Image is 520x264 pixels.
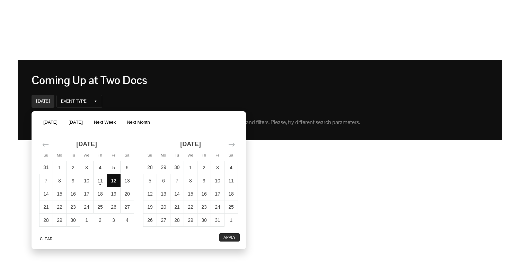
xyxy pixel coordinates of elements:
[53,174,67,187] td: Choose Monday, September 8, 2025 as your check-out date. It’s available.
[94,161,107,174] td: Choose Thursday, September 4, 2025 as your check-out date. It’s available.
[225,139,238,150] div: Move forward to switch to the next month.
[197,214,211,227] td: Choose Thursday, October 30, 2025 as your check-out date. It’s available.
[143,161,157,174] td: Choose Sunday, September 28, 2025 as your check-out date. It’s available.
[61,98,87,104] div: Event Type
[184,200,197,214] td: Choose Wednesday, October 22, 2025 as your check-out date. It’s available.
[107,174,121,187] td: Selected as start date. Friday, September 12, 2025
[211,187,224,200] td: Choose Friday, October 17, 2025 as your check-out date. It’s available.
[67,214,80,227] td: Choose Tuesday, September 30, 2025 as your check-out date. It’s available.
[170,161,184,174] td: Choose Tuesday, September 30, 2025 as your check-out date. It’s available.
[143,214,157,227] td: Choose Sunday, October 26, 2025 as your check-out date. It’s available.
[197,187,211,200] td: Choose Thursday, October 16, 2025 as your check-out date. It’s available.
[229,153,233,157] small: Sa
[53,161,67,174] td: Choose Monday, September 1, 2025 as your check-out date. It’s available.
[184,174,197,187] td: Choose Wednesday, October 8, 2025 as your check-out date. It’s available.
[187,153,193,157] small: We
[197,200,211,214] td: Choose Thursday, October 23, 2025 as your check-out date. It’s available.
[143,174,157,187] td: Choose Sunday, October 5, 2025 as your check-out date. It’s available.
[32,133,246,235] div: Calendar
[121,200,134,214] td: Choose Saturday, September 27, 2025 as your check-out date. It’s available.
[53,214,67,227] td: Choose Monday, September 29, 2025 as your check-out date. It’s available.
[53,200,67,214] td: Choose Monday, September 22, 2025 as your check-out date. It’s available.
[94,174,107,187] td: Choose Thursday, September 11, 2025 as your check-out date. It’s available.
[157,187,170,200] td: Choose Monday, October 13, 2025 as your check-out date. It’s available.
[53,187,67,200] td: Choose Monday, September 15, 2025 as your check-out date. It’s available.
[67,187,80,200] td: Choose Tuesday, September 16, 2025 as your check-out date. It’s available.
[121,174,134,187] td: Choose Saturday, September 13, 2025 as your check-out date. It’s available.
[38,235,55,243] button: Clear
[39,139,52,150] div: Move backward to switch to the previous month.
[211,161,224,174] td: Choose Friday, October 3, 2025 as your check-out date. It’s available.
[157,174,170,187] td: Choose Monday, October 6, 2025 as your check-out date. It’s available.
[143,200,157,214] td: Choose Sunday, October 19, 2025 as your check-out date. It’s available.
[83,153,89,157] small: We
[121,187,134,200] td: Choose Saturday, September 20, 2025 as your check-out date. It’s available.
[125,153,130,157] small: Sa
[64,117,87,127] button: [DATE]
[224,187,238,200] td: Choose Saturday, October 18, 2025 as your check-out date. It’s available.
[157,200,170,214] td: Choose Monday, October 20, 2025 as your check-out date. It’s available.
[67,174,80,187] td: Choose Tuesday, September 9, 2025 as your check-out date. It’s available.
[80,174,94,187] td: Choose Wednesday, September 10, 2025 as your check-out date. It’s available.
[211,214,224,227] td: Choose Friday, October 31, 2025 as your check-out date. It’s available.
[121,161,134,174] td: Choose Saturday, September 6, 2025 as your check-out date. It’s available.
[219,233,240,242] button: Apply
[161,153,166,157] small: Mo
[94,187,107,200] td: Choose Thursday, September 18, 2025 as your check-out date. It’s available.
[107,161,121,174] td: Choose Friday, September 5, 2025 as your check-out date. It’s available.
[107,200,121,214] td: Choose Friday, September 26, 2025 as your check-out date. It’s available.
[184,214,197,227] td: Choose Wednesday, October 29, 2025 as your check-out date. It’s available.
[184,187,197,200] td: Choose Wednesday, October 15, 2025 as your check-out date. It’s available.
[157,214,170,227] td: Choose Monday, October 27, 2025 as your check-out date. It’s available.
[143,187,157,200] td: Choose Sunday, October 12, 2025 as your check-out date. It’s available.
[76,141,97,148] strong: [DATE]
[39,174,53,187] td: Choose Sunday, September 7, 2025 as your check-out date. It’s available.
[98,153,102,157] small: Th
[224,214,238,227] td: Choose Saturday, November 1, 2025 as your check-out date. It’s available.
[80,187,94,200] td: Choose Wednesday, September 17, 2025 as your check-out date. It’s available.
[157,161,170,174] td: Choose Monday, September 29, 2025 as your check-out date. It’s available.
[197,174,211,187] td: Choose Thursday, October 9, 2025 as your check-out date. It’s available.
[202,153,206,157] small: Th
[94,200,107,214] td: Choose Thursday, September 25, 2025 as your check-out date. It’s available.
[57,153,62,157] small: Mo
[107,214,121,227] td: Choose Friday, October 3, 2025 as your check-out date. It’s available.
[44,153,49,157] small: Su
[39,161,53,174] td: Choose Sunday, August 31, 2025 as your check-out date. It’s available.
[123,117,154,127] button: Next Month
[39,200,53,214] td: Choose Sunday, September 21, 2025 as your check-out date. It’s available.
[71,153,75,157] small: Tu
[170,200,184,214] td: Choose Tuesday, October 21, 2025 as your check-out date. It’s available.
[80,161,94,174] td: Choose Wednesday, September 3, 2025 as your check-out date. It’s available.
[36,98,50,104] div: [DATE]
[175,153,179,157] small: Tu
[67,200,80,214] td: Choose Tuesday, September 23, 2025 as your check-out date. It’s available.
[39,117,62,127] button: [DATE]
[80,200,94,214] td: Choose Wednesday, September 24, 2025 as your check-out date. It’s available.
[121,214,134,227] td: Choose Saturday, October 4, 2025 as your check-out date. It’s available.
[211,200,224,214] td: Choose Friday, October 24, 2025 as your check-out date. It’s available.
[39,187,53,200] td: Choose Sunday, September 14, 2025 as your check-out date. It’s available.
[107,187,121,200] td: Choose Friday, September 19, 2025 as your check-out date. It’s available.
[224,161,238,174] td: Choose Saturday, October 4, 2025 as your check-out date. It’s available.
[215,153,219,157] small: Fr
[94,214,107,227] td: Choose Thursday, October 2, 2025 as your check-out date. It’s available.
[170,187,184,200] td: Choose Tuesday, October 14, 2025 as your check-out date. It’s available.
[90,117,120,127] button: Next Week
[170,174,184,187] td: Choose Tuesday, October 7, 2025 as your check-out date. It’s available.
[39,214,53,227] td: Choose Sunday, September 28, 2025 as your check-out date. It’s available.
[211,174,224,187] td: Choose Friday, October 10, 2025 as your check-out date. It’s available.
[32,74,489,87] div: Coming Up at Two Docs
[67,161,80,174] td: Choose Tuesday, September 2, 2025 as your check-out date. It’s available.
[112,153,115,157] small: Fr
[170,214,184,227] td: Choose Tuesday, October 28, 2025 as your check-out date. It’s available.
[180,141,201,148] strong: [DATE]
[148,153,152,157] small: Su
[224,174,238,187] td: Choose Saturday, October 11, 2025 as your check-out date. It’s available.
[224,200,238,214] td: Choose Saturday, October 25, 2025 as your check-out date. It’s available.
[32,118,489,126] div: No events were found for your dates and filters. Please, try different search parameters.
[184,161,197,174] td: Choose Wednesday, October 1, 2025 as your check-out date. It’s available.
[197,161,211,174] td: Choose Thursday, October 2, 2025 as your check-out date. It’s available.
[80,214,94,227] td: Choose Wednesday, October 1, 2025 as your check-out date. It’s available.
